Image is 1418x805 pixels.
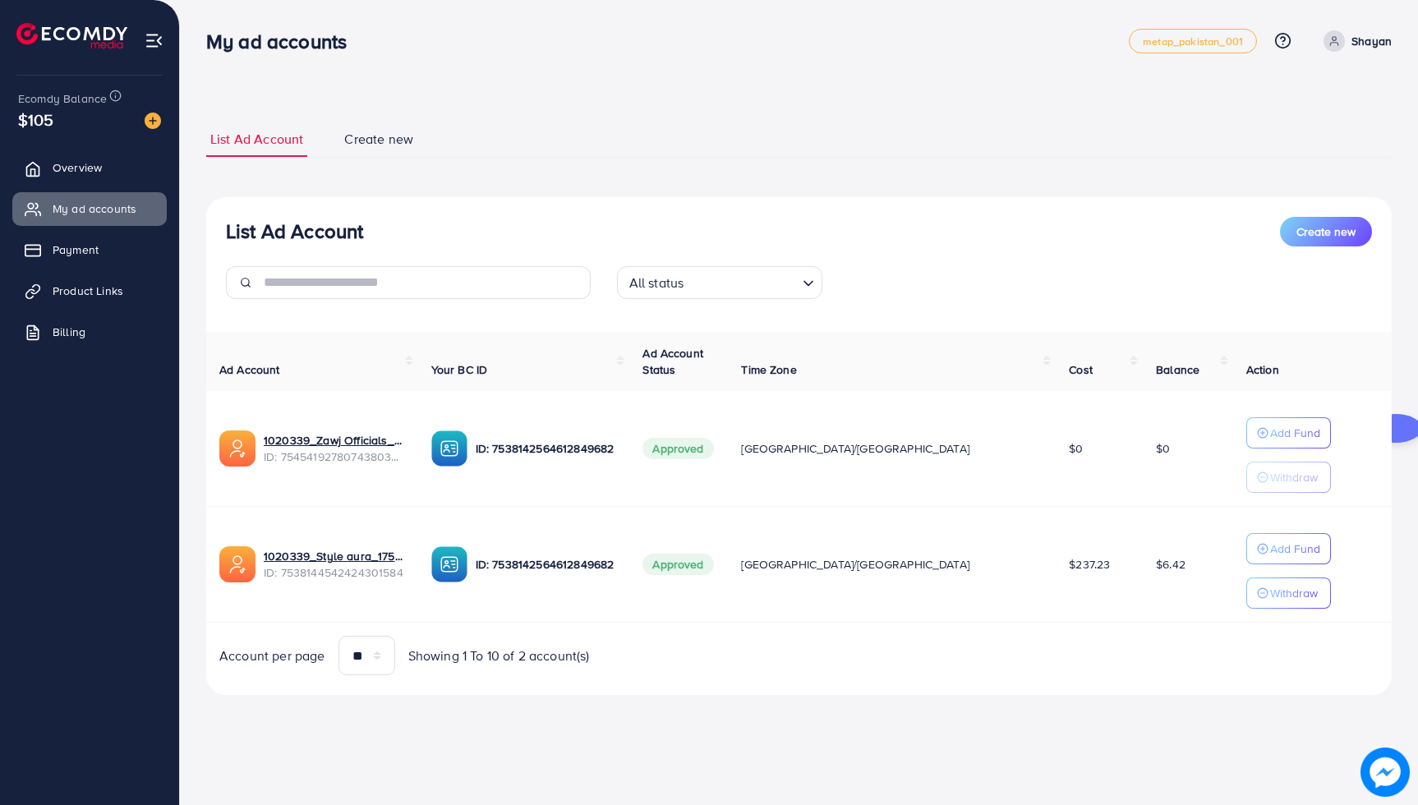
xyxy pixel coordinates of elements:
span: Create new [344,130,413,149]
span: Account per page [219,646,325,665]
span: Action [1246,361,1279,378]
span: Ecomdy Balance [18,90,107,107]
p: Shayan [1351,31,1392,51]
span: [GEOGRAPHIC_DATA]/[GEOGRAPHIC_DATA] [741,556,969,573]
span: Approved [642,554,713,575]
span: List Ad Account [210,130,303,149]
img: ic-ads-acc.e4c84228.svg [219,430,256,467]
a: Product Links [12,274,167,307]
img: image [145,113,161,129]
a: Payment [12,233,167,266]
a: My ad accounts [12,192,167,225]
div: <span class='underline'>1020339_Style aura_1755111058702</span></br>7538144542424301584 [264,548,405,582]
button: Add Fund [1246,533,1331,564]
img: menu [145,31,163,50]
span: Product Links [53,283,123,299]
span: Ad Account Status [642,345,703,378]
a: Billing [12,315,167,348]
span: Approved [642,438,713,459]
span: [GEOGRAPHIC_DATA]/[GEOGRAPHIC_DATA] [741,440,969,457]
span: Overview [53,159,102,176]
img: ic-ads-acc.e4c84228.svg [219,546,256,582]
span: $0 [1069,440,1083,457]
img: ic-ba-acc.ded83a64.svg [431,430,467,467]
button: Add Fund [1246,417,1331,448]
img: ic-ba-acc.ded83a64.svg [431,546,467,582]
span: Your BC ID [431,361,488,378]
span: $237.23 [1069,556,1110,573]
button: Create new [1280,217,1372,246]
a: 1020339_Style aura_1755111058702 [264,548,405,564]
button: Withdraw [1246,577,1331,609]
p: ID: 7538142564612849682 [476,554,617,574]
span: ID: 7538144542424301584 [264,564,405,581]
span: $6.42 [1156,556,1186,573]
button: Withdraw [1246,462,1331,493]
a: metap_pakistan_001 [1129,29,1257,53]
h3: List Ad Account [226,219,363,243]
span: Create new [1296,223,1356,240]
a: Overview [12,151,167,184]
p: Add Fund [1270,423,1320,443]
span: ID: 7545419278074380306 [264,448,405,465]
a: Shayan [1317,30,1392,52]
div: <span class='underline'>1020339_Zawj Officials_1756805066440</span></br>7545419278074380306 [264,432,405,466]
p: Add Fund [1270,539,1320,559]
span: My ad accounts [53,200,136,217]
span: All status [626,271,688,295]
span: Balance [1156,361,1199,378]
img: image [1360,747,1410,797]
p: ID: 7538142564612849682 [476,439,617,458]
img: logo [16,23,127,48]
span: Showing 1 To 10 of 2 account(s) [408,646,590,665]
span: Cost [1069,361,1093,378]
span: Ad Account [219,361,280,378]
span: Payment [53,241,99,258]
h3: My ad accounts [206,30,360,53]
input: Search for option [688,268,795,295]
span: Billing [53,324,85,340]
div: Search for option [617,266,822,299]
span: $105 [18,108,54,131]
p: Withdraw [1270,467,1318,487]
span: Time Zone [741,361,796,378]
span: $0 [1156,440,1170,457]
a: 1020339_Zawj Officials_1756805066440 [264,432,405,448]
p: Withdraw [1270,583,1318,603]
span: metap_pakistan_001 [1143,36,1243,47]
